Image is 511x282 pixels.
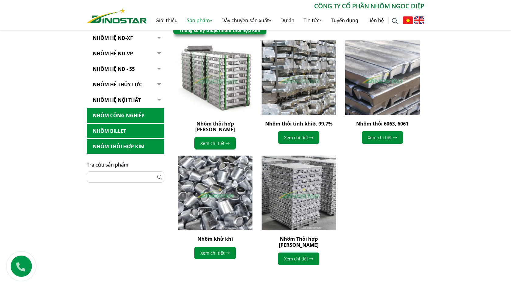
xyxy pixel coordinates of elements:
[362,131,403,144] a: Xem chi tiết
[178,156,252,230] img: Nhôm khử khí
[278,253,319,265] a: Xem chi tiết
[265,120,332,127] a: Nhôm thỏi tinh khiết 99.7%
[326,11,363,30] a: Tuyển dụng
[276,11,299,30] a: Dự án
[217,11,276,30] a: Dây chuyền sản xuất
[345,40,420,115] img: Nhôm thỏi 6063, 6061
[279,236,318,248] a: Nhôm Thỏi hợp [PERSON_NAME]
[197,236,233,242] a: Nhôm khử khí
[87,124,164,139] a: Nhôm Billet
[414,16,424,24] img: English
[299,11,326,30] a: Tin tức
[356,120,408,127] a: Nhôm thỏi 6063, 6061
[194,247,236,259] a: Xem chi tiết
[87,8,147,23] img: Nhôm Dinostar
[87,62,164,77] a: NHÔM HỆ ND - 55
[87,77,164,92] a: Nhôm hệ thủy lực
[87,31,164,46] a: Nhôm Hệ ND-XF
[262,156,336,230] img: Nhôm Thỏi hợp kim Silic
[151,11,182,30] a: Giới thiệu
[87,161,128,168] span: Tra cứu sản phẩm
[194,137,236,150] a: Xem chi tiết
[87,93,164,108] a: Nhôm hệ nội thất
[403,16,413,24] img: Tiếng Việt
[174,37,256,119] img: Nhôm thỏi hợp kim
[87,108,164,123] a: Nhôm Công nghiệp
[262,40,336,115] img: Nhôm thỏi tinh khiết 99.7%
[278,131,319,144] a: Xem chi tiết
[87,139,164,154] a: Nhôm Thỏi hợp kim
[392,18,398,24] img: search
[363,11,388,30] a: Liên hệ
[147,2,424,11] p: CÔNG TY CỔ PHẦN NHÔM NGỌC DIỆP
[179,27,260,33] a: Thông số kỹ thuật nhôm thỏi hợp kim
[87,46,164,61] a: Nhôm Hệ ND-VP
[195,120,235,133] a: Nhôm thỏi hợp [PERSON_NAME]
[182,11,217,30] a: Sản phẩm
